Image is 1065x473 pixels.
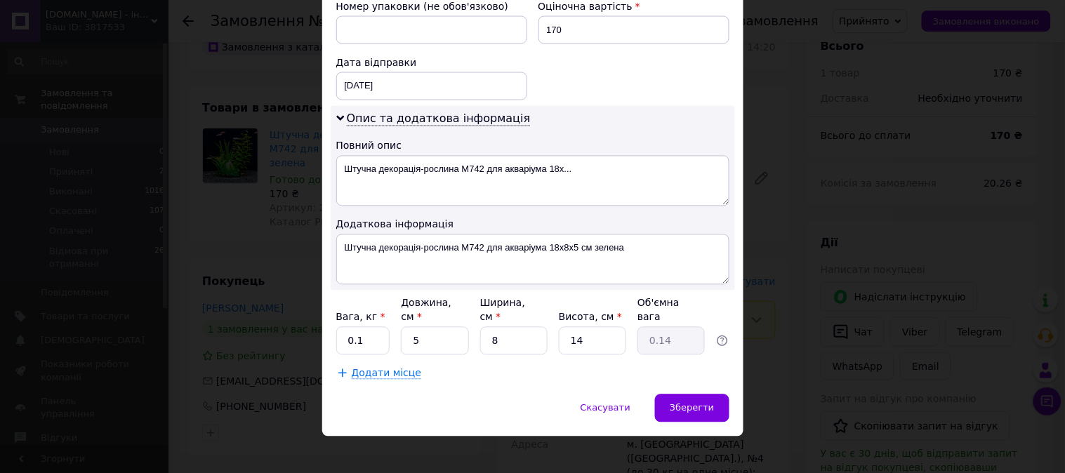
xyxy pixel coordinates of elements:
[480,298,525,323] label: Ширина, см
[670,403,714,413] span: Зберегти
[336,234,729,285] textarea: Штучна декорація-рослина М742 для акваріума 18х8х5 см зелена
[336,55,527,69] div: Дата відправки
[336,218,729,232] div: Додаткова інформація
[401,298,451,323] label: Довжина, см
[347,112,531,126] span: Опис та додаткова інформація
[352,368,422,380] span: Додати місце
[637,296,705,324] div: Об'ємна вага
[581,403,630,413] span: Скасувати
[336,156,729,206] textarea: Штучна декорація-рослина М742 для акваріума 18х...
[559,312,622,323] label: Висота, см
[336,139,729,153] div: Повний опис
[336,312,385,323] label: Вага, кг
